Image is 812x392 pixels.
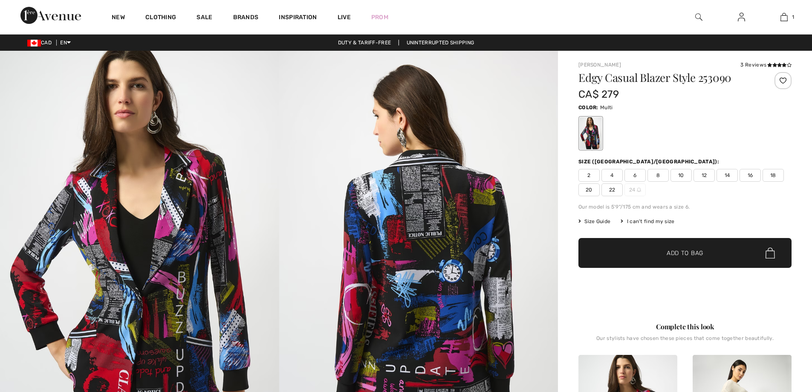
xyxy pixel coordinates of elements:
[27,40,55,46] span: CAD
[738,12,745,22] img: My Info
[578,72,756,83] h1: Edgy Casual Blazer Style 253090
[338,13,351,22] a: Live
[578,335,792,348] div: Our stylists have chosen these pieces that come together beautifully.
[578,183,600,196] span: 20
[578,218,610,225] span: Size Guide
[27,40,41,46] img: Canadian Dollar
[740,169,761,182] span: 16
[624,183,646,196] span: 24
[601,169,623,182] span: 4
[647,169,669,182] span: 8
[145,14,176,23] a: Clothing
[717,169,738,182] span: 14
[601,183,623,196] span: 22
[578,158,721,166] div: Size ([GEOGRAPHIC_DATA]/[GEOGRAPHIC_DATA]):
[766,247,775,258] img: Bag.svg
[233,14,259,23] a: Brands
[637,188,641,192] img: ring-m.svg
[670,169,692,182] span: 10
[578,62,621,68] a: [PERSON_NAME]
[60,40,71,46] span: EN
[578,88,619,100] span: CA$ 279
[621,218,674,225] div: I can't find my size
[792,13,794,21] span: 1
[279,14,317,23] span: Inspiration
[667,249,703,258] span: Add to Bag
[695,12,702,22] img: search the website
[763,12,805,22] a: 1
[763,169,784,182] span: 18
[580,117,602,149] div: Multi
[578,169,600,182] span: 2
[731,12,752,23] a: Sign In
[196,14,212,23] a: Sale
[578,238,792,268] button: Add to Bag
[780,12,788,22] img: My Bag
[578,203,792,211] div: Our model is 5'9"/175 cm and wears a size 6.
[371,13,388,22] a: Prom
[624,169,646,182] span: 6
[578,322,792,332] div: Complete this look
[600,105,613,110] span: Multi
[694,169,715,182] span: 12
[112,14,125,23] a: New
[740,61,792,69] div: 3 Reviews
[578,105,598,110] span: Color:
[20,7,81,24] img: 1ère Avenue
